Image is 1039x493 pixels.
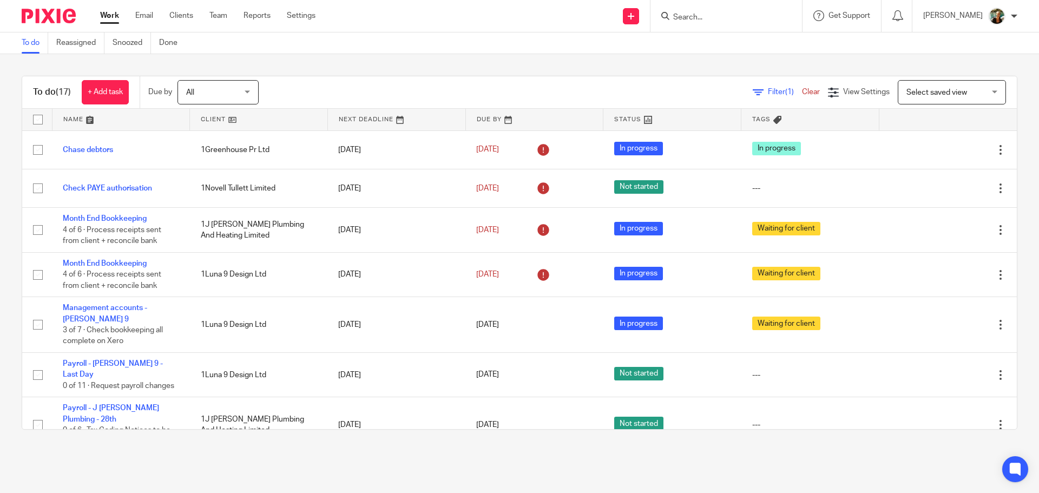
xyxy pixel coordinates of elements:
span: Not started [614,367,663,380]
a: Month End Bookkeeping [63,215,147,222]
a: Done [159,32,186,54]
span: [DATE] [476,185,499,192]
span: View Settings [843,88,890,96]
span: In progress [614,317,663,330]
span: All [186,89,194,96]
p: Due by [148,87,172,97]
span: [DATE] [476,271,499,278]
p: [PERSON_NAME] [923,10,983,21]
a: Snoozed [113,32,151,54]
span: In progress [614,222,663,235]
td: 1Luna 9 Design Ltd [190,353,328,397]
div: --- [752,370,869,380]
span: [DATE] [476,146,499,154]
span: Tags [752,116,771,122]
td: 1Novell Tullett Limited [190,169,328,207]
span: [DATE] [476,226,499,234]
a: Clients [169,10,193,21]
span: [DATE] [476,321,499,328]
img: Photo2.jpg [988,8,1005,25]
a: Reports [244,10,271,21]
a: Work [100,10,119,21]
span: Get Support [828,12,870,19]
td: [DATE] [327,208,465,252]
span: In progress [614,142,663,155]
input: Search [672,13,770,23]
a: Email [135,10,153,21]
a: Chase debtors [63,146,113,154]
span: 3 of 7 · Check bookkeeping all complete on Xero [63,326,163,345]
a: Clear [802,88,820,96]
td: [DATE] [327,297,465,353]
a: Check PAYE authorisation [63,185,152,192]
a: Payroll - J [PERSON_NAME] Plumbing - 28th [63,404,159,423]
div: --- [752,419,869,430]
a: Month End Bookkeeping [63,260,147,267]
td: 1Luna 9 Design Ltd [190,252,328,297]
td: [DATE] [327,353,465,397]
span: Waiting for client [752,317,820,330]
span: [DATE] [476,371,499,379]
a: To do [22,32,48,54]
span: Waiting for client [752,222,820,235]
td: 1Luna 9 Design Ltd [190,297,328,353]
td: [DATE] [327,169,465,207]
span: 4 of 6 · Process receipts sent from client + reconcile bank [63,226,161,245]
a: Payroll - [PERSON_NAME] 9 - Last Day [63,360,163,378]
span: Not started [614,417,663,430]
a: Team [209,10,227,21]
span: In progress [752,142,801,155]
span: 0 of 6 · Tax Coding Notices to be updated [63,426,170,445]
td: 1Greenhouse Pr Ltd [190,130,328,169]
td: [DATE] [327,130,465,169]
div: --- [752,183,869,194]
a: Management accounts - [PERSON_NAME] 9 [63,304,147,323]
h1: To do [33,87,71,98]
span: Select saved view [906,89,967,96]
span: In progress [614,267,663,280]
a: + Add task [82,80,129,104]
img: Pixie [22,9,76,23]
td: [DATE] [327,252,465,297]
td: 1J [PERSON_NAME] Plumbing And Heating Limited [190,208,328,252]
span: [DATE] [476,421,499,429]
a: Settings [287,10,315,21]
td: [DATE] [327,397,465,453]
a: Reassigned [56,32,104,54]
span: Waiting for client [752,267,820,280]
span: Not started [614,180,663,194]
span: 4 of 6 · Process receipts sent from client + reconcile bank [63,271,161,290]
span: 0 of 11 · Request payroll changes [63,382,174,390]
span: (17) [56,88,71,96]
span: Filter [768,88,802,96]
span: (1) [785,88,794,96]
td: 1J [PERSON_NAME] Plumbing And Heating Limited [190,397,328,453]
